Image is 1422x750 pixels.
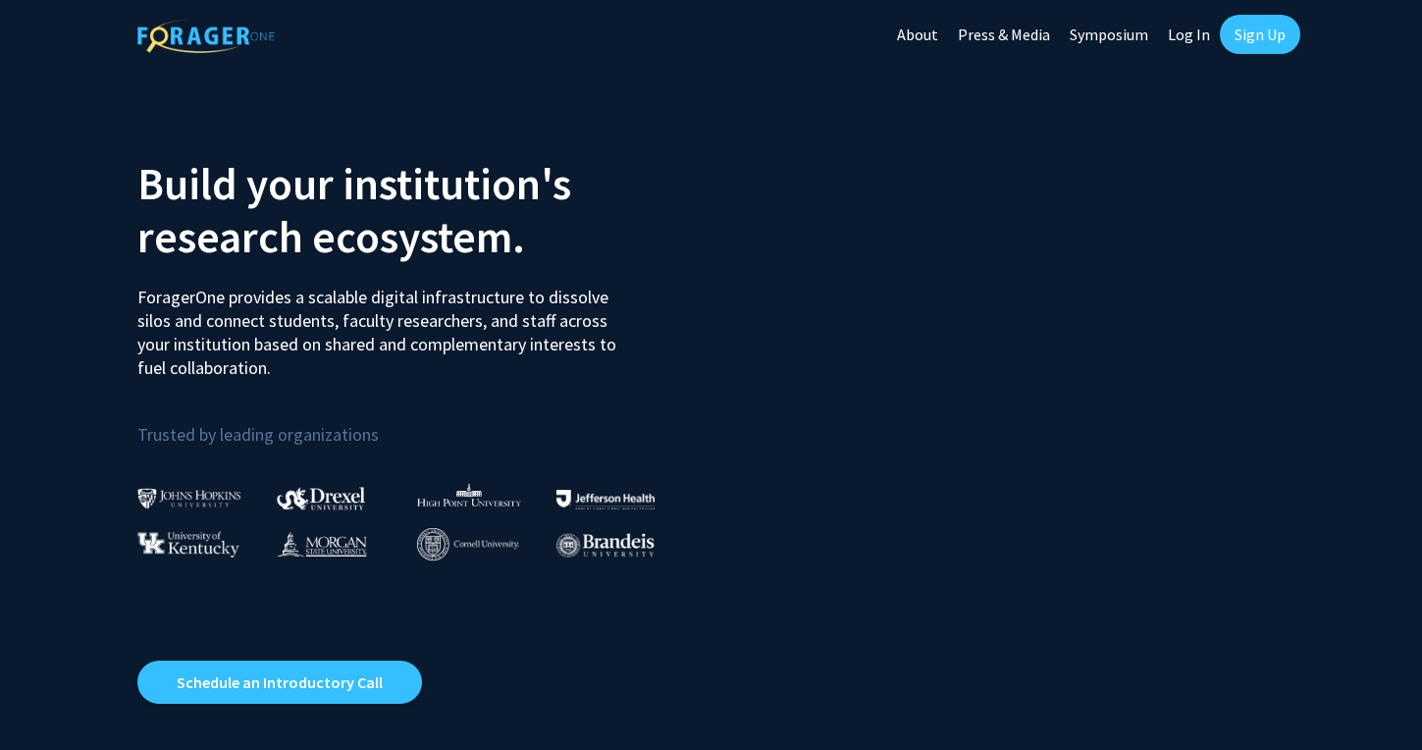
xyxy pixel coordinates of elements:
[137,19,275,53] img: ForagerOne Logo
[556,533,655,558] img: Brandeis University
[137,531,239,558] img: University of Kentucky
[137,157,697,263] h2: Build your institution's research ecosystem.
[556,490,655,509] img: Thomas Jefferson University
[277,487,365,509] img: Drexel University
[137,488,241,509] img: Johns Hopkins University
[137,396,697,450] p: Trusted by leading organizations
[1220,15,1300,54] a: Sign Up
[137,661,422,704] a: Opens in a new tab
[417,483,521,507] img: High Point University
[277,531,367,557] img: Morgan State University
[417,528,519,561] img: Cornell University
[137,271,630,380] p: ForagerOne provides a scalable digital infrastructure to dissolve silos and connect students, fac...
